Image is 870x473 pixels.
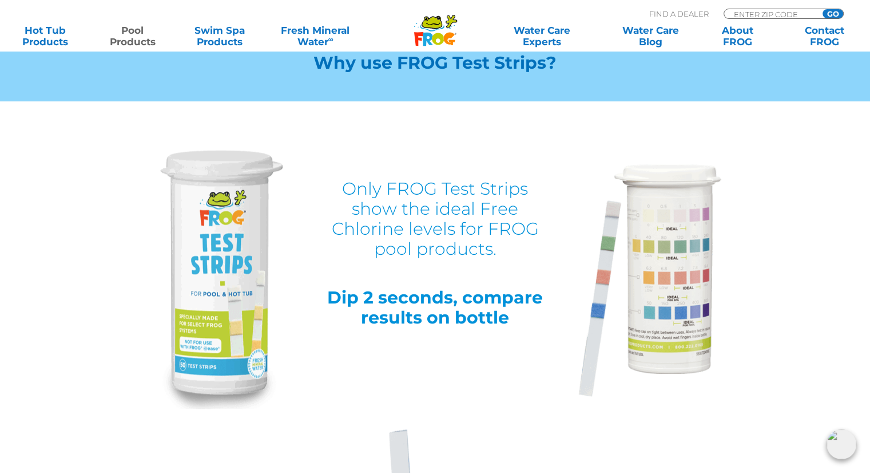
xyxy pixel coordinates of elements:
p: Find A Dealer [649,9,709,19]
input: GO [823,9,843,18]
img: test-strips-pool-bottle [158,150,283,409]
a: Swim SpaProducts [186,25,253,48]
img: test-strips-pool-bottle-with-strip [578,164,721,397]
h2: Dip 2 seconds, compare results on bottle [321,287,550,328]
a: Hot TubProducts [11,25,79,48]
a: AboutFROG [704,25,771,48]
a: PoolProducts [98,25,166,48]
h2: Only FROG Test Strips show the ideal Free Chlorine levels for FROG pool products. [321,179,550,259]
img: openIcon [827,429,856,459]
a: Fresh MineralWater∞ [273,25,357,48]
a: ContactFROG [791,25,859,48]
input: Zip Code Form [733,9,810,19]
a: Water CareExperts [487,25,597,48]
sup: ∞ [328,35,333,44]
a: Water CareBlog [617,25,684,48]
h2: Why use FROG Test Strips? [121,53,750,73]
